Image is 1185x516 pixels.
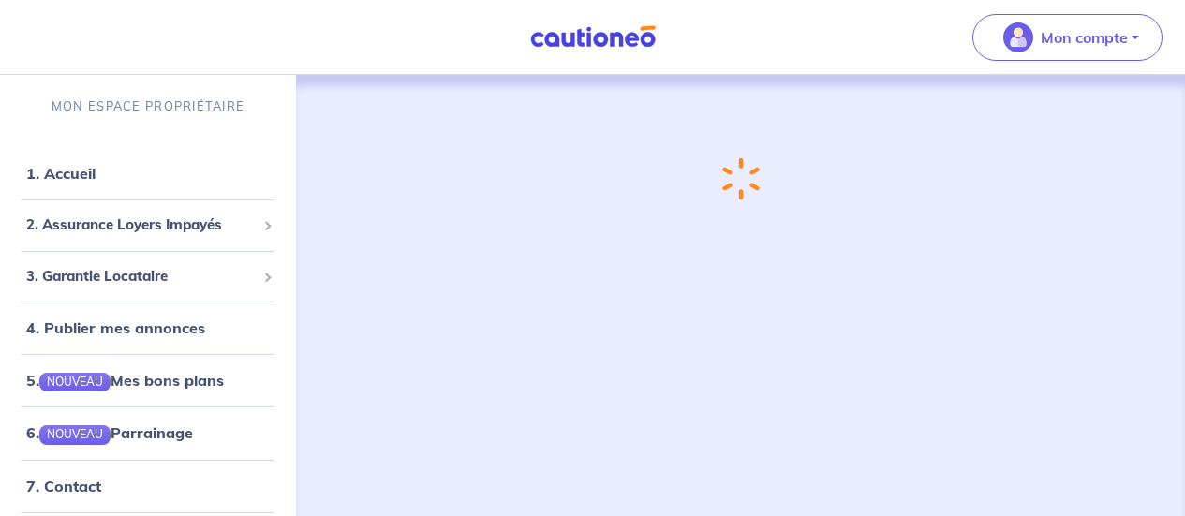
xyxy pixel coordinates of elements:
[26,371,224,390] a: 5.NOUVEAUMes bons plans
[972,14,1163,61] button: illu_account_valid_menu.svgMon compte
[26,214,256,236] span: 2. Assurance Loyers Impayés
[1003,22,1033,52] img: illu_account_valid_menu.svg
[7,309,289,346] div: 4. Publier mes annonces
[26,318,205,337] a: 4. Publier mes annonces
[7,207,289,243] div: 2. Assurance Loyers Impayés
[26,477,101,495] a: 7. Contact
[7,361,289,399] div: 5.NOUVEAUMes bons plans
[722,157,760,200] img: loading-spinner
[7,258,289,295] div: 3. Garantie Locataire
[523,25,663,49] img: Cautioneo
[26,266,256,287] span: 3. Garantie Locataire
[1041,26,1128,49] p: Mon compte
[26,164,96,183] a: 1. Accueil
[7,155,289,192] div: 1. Accueil
[26,423,193,442] a: 6.NOUVEAUParrainage
[52,97,244,115] p: MON ESPACE PROPRIÉTAIRE
[7,414,289,451] div: 6.NOUVEAUParrainage
[7,467,289,505] div: 7. Contact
